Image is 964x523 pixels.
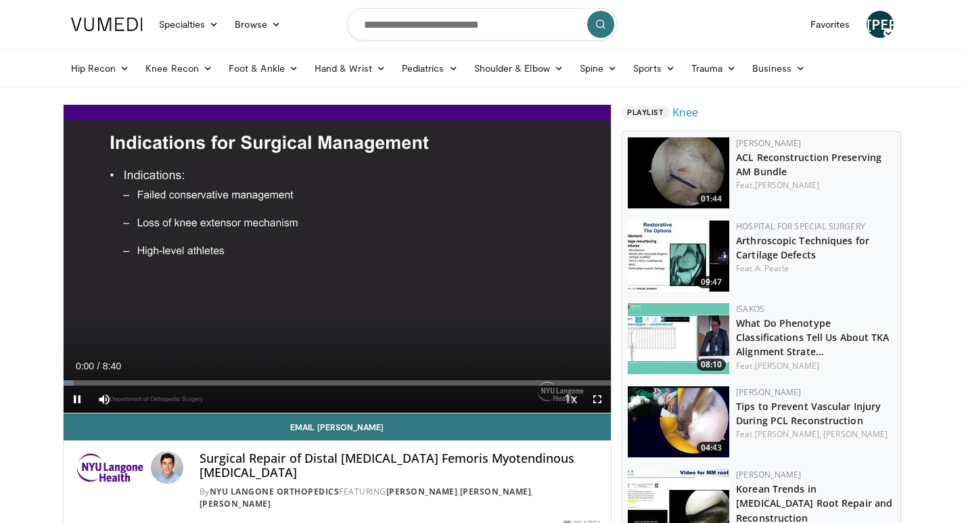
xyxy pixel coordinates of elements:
[76,361,94,371] span: 0:00
[697,442,726,454] span: 04:43
[867,11,894,38] a: [PERSON_NAME]
[628,386,729,457] a: 04:43
[210,486,340,497] a: NYU Langone Orthopedics
[584,386,611,413] button: Fullscreen
[736,151,881,178] a: ACL Reconstruction Preserving AM Bundle
[736,400,881,427] a: Tips to Prevent Vascular Injury During PCL Reconstruction
[347,8,618,41] input: Search topics, interventions
[823,428,888,440] a: [PERSON_NAME]
[744,55,813,82] a: Business
[755,428,821,440] a: [PERSON_NAME],
[557,386,584,413] button: Playback Rate
[221,55,306,82] a: Foot & Ankle
[755,263,789,274] a: A. Pearle
[628,303,729,374] a: 08:10
[628,386,729,457] img: 03ba07b3-c3bf-45ca-b578-43863bbc294b.150x105_q85_crop-smart_upscale.jpg
[736,137,801,149] a: [PERSON_NAME]
[628,137,729,208] a: 01:44
[697,276,726,288] span: 09:47
[755,179,819,191] a: [PERSON_NAME]
[628,137,729,208] img: 7b60eb76-c310-45f1-898b-3f41f4878cd0.150x105_q85_crop-smart_upscale.jpg
[74,451,145,484] img: NYU Langone Orthopedics
[736,234,869,261] a: Arthroscopic Techniques for Cartilage Defects
[672,104,698,120] a: Knee
[736,179,895,191] div: Feat.
[91,386,118,413] button: Mute
[200,451,600,480] h4: Surgical Repair of Distal [MEDICAL_DATA] Femoris Myotendinous [MEDICAL_DATA]
[628,221,729,292] img: e219f541-b456-4cbc-ade1-aa0b59c67291.150x105_q85_crop-smart_upscale.jpg
[736,263,895,275] div: Feat.
[394,55,466,82] a: Pediatrics
[697,193,726,205] span: 01:44
[802,11,858,38] a: Favorites
[227,11,289,38] a: Browse
[200,486,600,510] div: By FEATURING , ,
[755,360,819,371] a: [PERSON_NAME]
[628,303,729,374] img: 5b6cf72d-b1b3-4a5e-b48f-095f98c65f63.150x105_q85_crop-smart_upscale.jpg
[71,18,143,31] img: VuMedi Logo
[622,106,669,119] span: Playlist
[628,221,729,292] a: 09:47
[736,303,764,315] a: ISAKOS
[736,428,895,440] div: Feat.
[64,105,612,413] video-js: Video Player
[64,380,612,386] div: Progress Bar
[625,55,683,82] a: Sports
[572,55,625,82] a: Spine
[736,221,865,232] a: Hospital for Special Surgery
[151,11,227,38] a: Specialties
[200,498,271,509] a: [PERSON_NAME]
[386,486,458,497] a: [PERSON_NAME]
[736,386,801,398] a: [PERSON_NAME]
[137,55,221,82] a: Knee Recon
[64,386,91,413] button: Pause
[103,361,121,371] span: 8:40
[736,360,895,372] div: Feat.
[736,317,889,358] a: What Do Phenotype Classifications Tell Us About TKA Alignment Strate…
[697,359,726,371] span: 08:10
[63,55,138,82] a: Hip Recon
[306,55,394,82] a: Hand & Wrist
[64,413,612,440] a: Email [PERSON_NAME]
[683,55,745,82] a: Trauma
[466,55,572,82] a: Shoulder & Elbow
[736,469,801,480] a: [PERSON_NAME]
[151,451,183,484] img: Avatar
[460,486,532,497] a: [PERSON_NAME]
[97,361,100,371] span: /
